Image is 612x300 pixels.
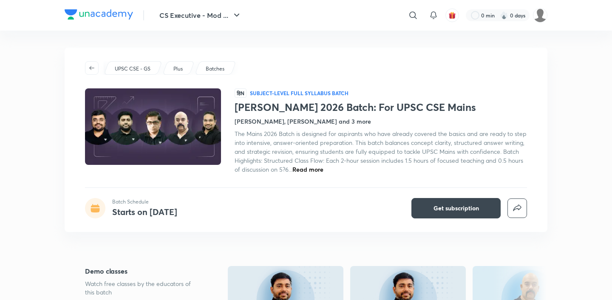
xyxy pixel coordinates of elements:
p: Batches [206,65,224,73]
p: Watch free classes by the educators of this batch [85,280,201,297]
span: हिN [235,88,246,98]
img: Company Logo [65,9,133,20]
button: avatar [445,8,459,22]
a: Company Logo [65,9,133,22]
h1: [PERSON_NAME] 2026 Batch: For UPSC CSE Mains [235,101,527,113]
a: Plus [172,65,184,73]
p: Plus [173,65,183,73]
span: Get subscription [433,204,479,212]
h5: Demo classes [85,266,201,276]
button: Get subscription [411,198,501,218]
h4: Starts on [DATE] [112,206,177,218]
img: Thumbnail [84,88,222,166]
a: Batches [204,65,226,73]
img: streak [500,11,508,20]
p: Batch Schedule [112,198,177,206]
a: UPSC CSE - GS [113,65,152,73]
span: The Mains 2026 Batch is designed for aspirants who have already covered the basics and are ready ... [235,130,527,173]
button: CS Executive - Mod ... [154,7,247,24]
span: Read more [292,165,323,173]
img: avatar [448,11,456,19]
h4: [PERSON_NAME], [PERSON_NAME] and 3 more [235,117,371,126]
p: UPSC CSE - GS [115,65,150,73]
img: Abdul Ramzeen [533,8,547,23]
p: Subject-level full syllabus Batch [250,90,348,96]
